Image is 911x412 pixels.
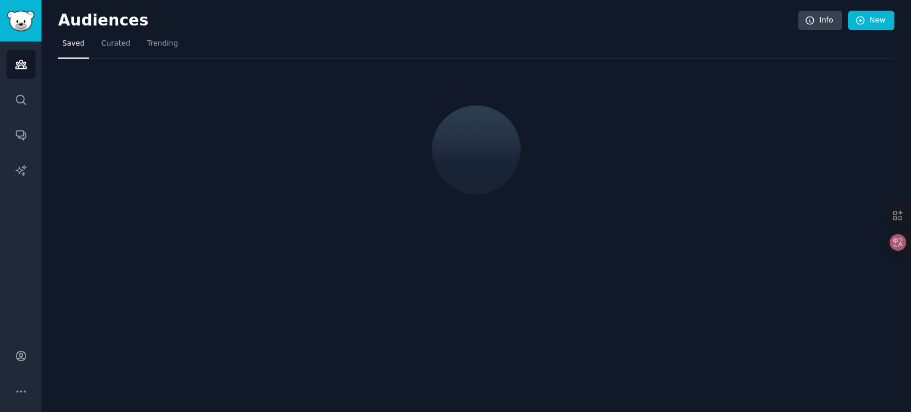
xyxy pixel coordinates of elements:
[798,11,842,31] a: Info
[97,34,135,59] a: Curated
[147,39,178,49] span: Trending
[7,11,34,31] img: GummySearch logo
[62,39,85,49] span: Saved
[58,11,798,30] h2: Audiences
[848,11,894,31] a: New
[58,34,89,59] a: Saved
[143,34,182,59] a: Trending
[101,39,130,49] span: Curated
